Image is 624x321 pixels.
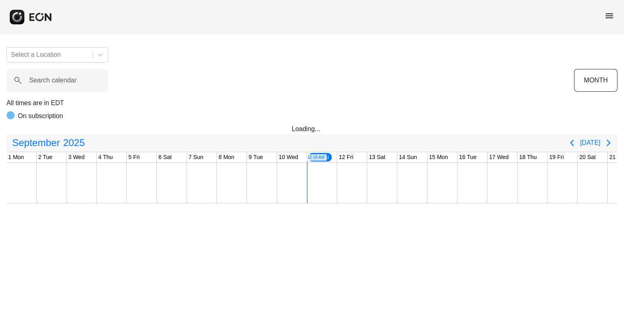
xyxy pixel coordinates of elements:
[247,152,264,162] div: 9 Tue
[187,152,205,162] div: 7 Sun
[217,152,236,162] div: 8 Mon
[37,152,54,162] div: 2 Tue
[307,152,333,162] div: 11 Thu
[518,152,538,162] div: 18 Thu
[578,152,597,162] div: 20 Sat
[487,152,510,162] div: 17 Wed
[397,152,418,162] div: 14 Sun
[367,152,387,162] div: 13 Sat
[61,135,86,151] span: 2025
[548,152,565,162] div: 19 Fri
[277,152,300,162] div: 10 Wed
[29,75,77,85] label: Search calendar
[564,135,580,151] button: Previous page
[457,152,478,162] div: 16 Tue
[7,135,90,151] button: September2025
[157,152,173,162] div: 6 Sat
[427,152,450,162] div: 15 Mon
[574,69,617,92] button: MONTH
[18,111,63,121] p: On subscription
[604,11,614,21] span: menu
[6,98,617,108] p: All times are in EDT
[127,152,141,162] div: 5 Fri
[292,124,332,134] div: Loading...
[11,135,61,151] span: September
[67,152,86,162] div: 3 Wed
[337,152,355,162] div: 12 Fri
[6,152,26,162] div: 1 Mon
[600,135,617,151] button: Next page
[97,152,115,162] div: 4 Thu
[580,136,600,150] button: [DATE]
